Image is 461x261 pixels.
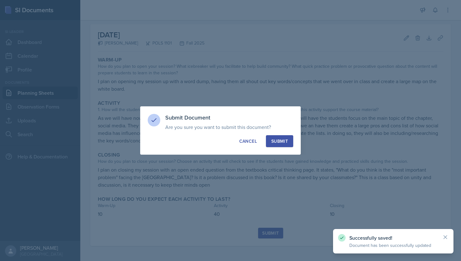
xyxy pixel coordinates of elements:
p: Are you sure you want to submit this document? [165,124,293,130]
div: Cancel [239,138,257,144]
button: Submit [266,135,293,147]
h3: Submit Document [165,114,293,121]
p: Successfully saved! [349,235,437,241]
p: Document has been successfully updated [349,242,437,248]
div: Submit [271,138,288,144]
button: Cancel [234,135,262,147]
